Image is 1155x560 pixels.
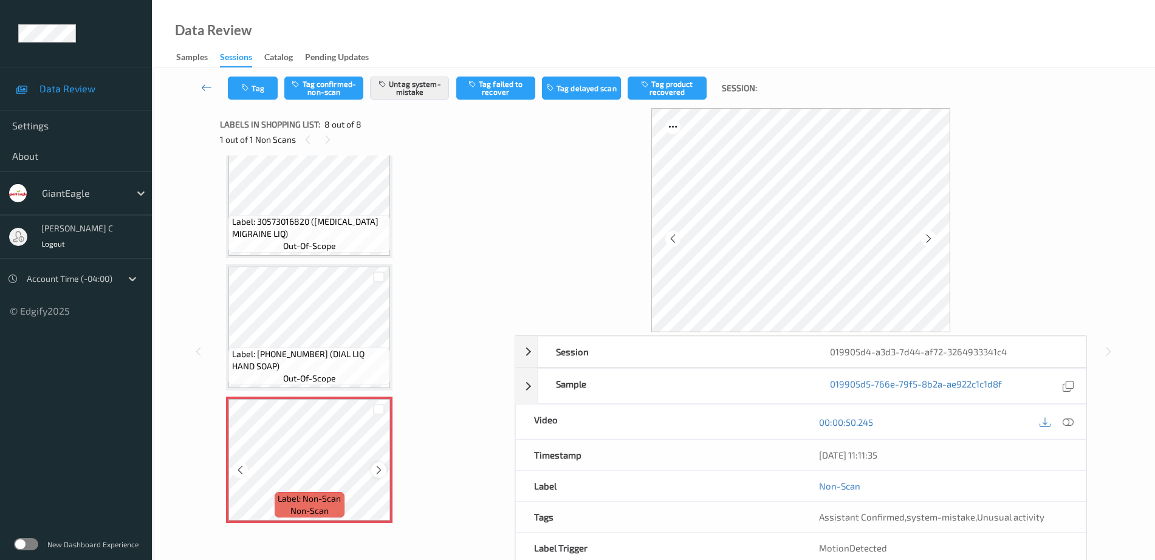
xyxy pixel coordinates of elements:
[538,369,812,403] div: Sample
[977,511,1044,522] span: Unusual activity
[516,502,801,532] div: Tags
[220,118,320,131] span: Labels in shopping list:
[220,49,264,67] a: Sessions
[907,511,975,522] span: system-mistake
[370,77,449,100] button: Untag system-mistake
[283,372,336,384] span: out-of-scope
[305,49,381,66] a: Pending Updates
[819,511,1044,522] span: , ,
[228,77,278,100] button: Tag
[264,49,305,66] a: Catalog
[232,348,388,372] span: Label: [PHONE_NUMBER] (DIAL LIQ HAND SOAP)
[516,405,801,439] div: Video
[542,77,621,100] button: Tag delayed scan
[176,49,220,66] a: Samples
[305,51,369,66] div: Pending Updates
[628,77,707,100] button: Tag product recovered
[830,378,1002,394] a: 019905d5-766e-79f5-8b2a-ae922c1c1d8f
[175,24,252,36] div: Data Review
[812,336,1086,367] div: 019905d4-a3d3-7d44-af72-3264933341c4
[819,449,1068,461] div: [DATE] 11:11:35
[220,51,252,67] div: Sessions
[176,51,208,66] div: Samples
[284,77,363,100] button: Tag confirmed-non-scan
[819,511,905,522] span: Assistant Confirmed
[538,336,812,367] div: Session
[516,440,801,470] div: Timestamp
[278,493,341,505] span: Label: Non-Scan
[819,480,860,492] a: Non-Scan
[283,240,336,252] span: out-of-scope
[515,368,1086,404] div: Sample019905d5-766e-79f5-8b2a-ae922c1c1d8f
[220,132,506,147] div: 1 out of 1 Non Scans
[264,51,293,66] div: Catalog
[819,416,873,428] a: 00:00:50.245
[516,471,801,501] div: Label
[515,336,1086,367] div: Session019905d4-a3d3-7d44-af72-3264933341c4
[232,216,388,240] span: Label: 30573016820 ([MEDICAL_DATA] MIGRAINE LIQ)
[722,82,757,94] span: Session:
[324,118,362,131] span: 8 out of 8
[456,77,535,100] button: Tag failed to recover
[290,505,329,517] span: non-scan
